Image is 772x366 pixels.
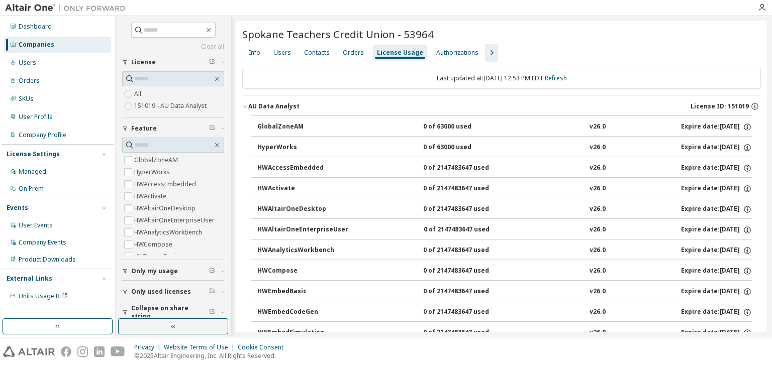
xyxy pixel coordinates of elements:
[257,219,752,241] button: HWAltairOneEnterpriseUser0 of 2147483647 usedv26.0Expire date:[DATE]
[19,77,40,85] div: Orders
[681,225,752,234] div: Expire date: [DATE]
[3,346,55,357] img: altair_logo.svg
[257,267,348,276] div: HWCompose
[134,202,198,214] label: HWAltairOneDesktop
[423,328,514,337] div: 0 of 2147483647 used
[134,190,168,202] label: HWActivate
[134,238,174,251] label: HWCompose
[423,184,514,193] div: 0 of 2147483647 used
[423,205,514,214] div: 0 of 2147483647 used
[257,287,348,296] div: HWEmbedBasic
[111,346,125,357] img: youtube.svg
[19,238,66,247] div: Company Events
[249,49,260,57] div: Info
[19,113,53,121] div: User Profile
[122,117,224,140] button: Feature
[423,123,514,132] div: 0 of 63000 used
[19,131,66,139] div: Company Profile
[590,308,606,317] div: v26.0
[257,308,348,317] div: HWEmbedCodeGen
[304,49,330,57] div: Contacts
[681,205,752,214] div: Expire date: [DATE]
[257,205,348,214] div: HWAltairOneDesktop
[209,58,215,66] span: Clear filter
[131,267,178,275] span: Only my usage
[77,346,88,357] img: instagram.svg
[134,214,217,226] label: HWAltairOneEnterpriseUser
[423,287,514,296] div: 0 of 2147483647 used
[590,287,606,296] div: v26.0
[19,185,44,193] div: On Prem
[134,100,209,112] label: 151019 - AU Data Analyst
[257,164,348,173] div: HWAccessEmbedded
[423,164,514,173] div: 0 of 2147483647 used
[590,123,606,132] div: v26.0
[691,102,749,110] span: License ID: 151019
[19,95,34,103] div: SKUs
[681,308,752,317] div: Expire date: [DATE]
[94,346,105,357] img: linkedin.svg
[423,143,514,152] div: 0 of 63000 used
[590,164,606,173] div: v26.0
[257,281,752,303] button: HWEmbedBasic0 of 2147483647 usedv26.0Expire date:[DATE]
[257,116,752,138] button: GlobalZoneAM0 of 63000 usedv26.0Expire date:[DATE]
[122,43,224,51] a: Clear all
[131,125,157,133] span: Feature
[122,301,224,323] button: Collapse on share string
[19,168,46,176] div: Managed
[436,49,478,57] div: Authorizations
[19,41,54,49] div: Companies
[238,343,289,351] div: Cookie Consent
[423,267,514,276] div: 0 of 2147483647 used
[134,351,289,360] p: © 2025 Altair Engineering, Inc. All Rights Reserved.
[242,95,761,117] button: AU Data AnalystLicense ID: 151019
[423,308,514,317] div: 0 of 2147483647 used
[681,123,752,132] div: Expire date: [DATE]
[590,267,606,276] div: v26.0
[122,260,224,282] button: Only my usage
[273,49,291,57] div: Users
[681,164,752,173] div: Expire date: [DATE]
[590,225,606,234] div: v26.0
[681,287,752,296] div: Expire date: [DATE]
[134,166,172,178] label: HyperWorks
[681,246,752,255] div: Expire date: [DATE]
[122,51,224,73] button: License
[131,288,191,296] span: Only used licenses
[257,198,752,220] button: HWAltairOneDesktop0 of 2147483647 usedv26.0Expire date:[DATE]
[343,49,364,57] div: Orders
[377,49,423,57] div: License Usage
[257,157,752,179] button: HWAccessEmbedded0 of 2147483647 usedv26.0Expire date:[DATE]
[257,123,348,132] div: GlobalZoneAM
[681,328,752,337] div: Expire date: [DATE]
[257,246,348,255] div: HWAnalyticsWorkbench
[590,205,606,214] div: v26.0
[545,74,567,82] a: Refresh
[257,184,348,193] div: HWActivate
[19,256,76,264] div: Product Downloads
[209,288,215,296] span: Clear filter
[209,267,215,275] span: Clear filter
[242,68,761,89] div: Last updated at: [DATE] 12:53 PM EDT
[257,143,348,152] div: HyperWorks
[19,292,68,300] span: Units Usage BI
[19,221,53,229] div: User Events
[257,328,348,337] div: HWEmbedSimulation
[134,154,180,166] label: GlobalZoneAM
[134,343,164,351] div: Privacy
[134,251,181,263] label: HWEmbedBasic
[19,23,52,31] div: Dashboard
[7,204,28,212] div: Events
[131,304,209,320] span: Collapse on share string
[7,150,60,158] div: License Settings
[590,143,606,152] div: v26.0
[257,239,752,262] button: HWAnalyticsWorkbench0 of 2147483647 usedv26.0Expire date:[DATE]
[423,246,514,255] div: 0 of 2147483647 used
[424,225,514,234] div: 0 of 2147483647 used
[257,301,752,323] button: HWEmbedCodeGen0 of 2147483647 usedv26.0Expire date:[DATE]
[257,322,752,344] button: HWEmbedSimulation0 of 2147483647 usedv26.0Expire date:[DATE]
[7,275,52,283] div: External Links
[209,308,215,316] span: Clear filter
[590,246,606,255] div: v26.0
[248,102,300,110] div: AU Data Analyst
